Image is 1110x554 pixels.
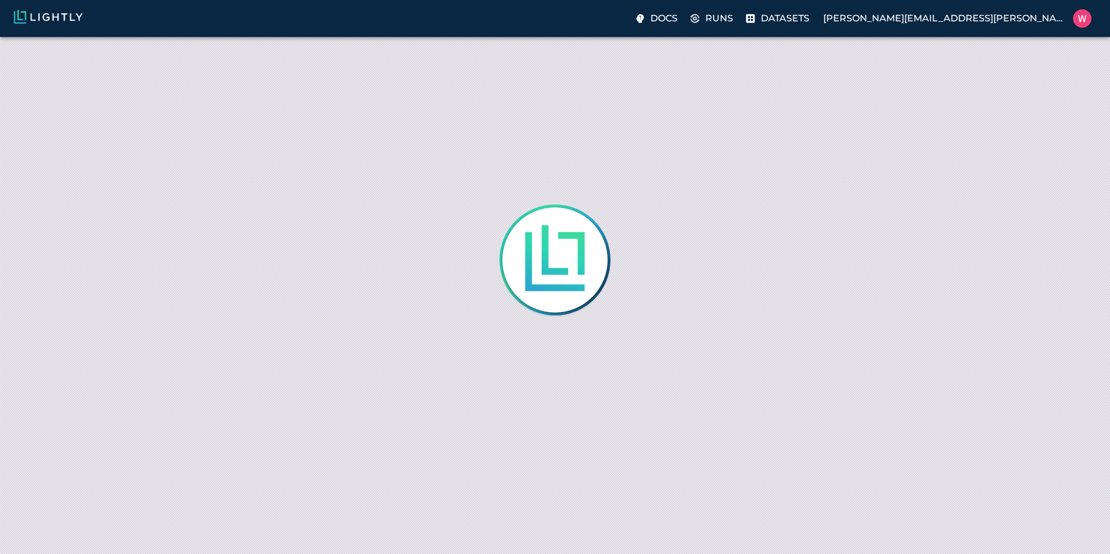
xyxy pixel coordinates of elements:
img: William Maio [1073,9,1091,28]
label: [PERSON_NAME][EMAIL_ADDRESS][PERSON_NAME]William Maio [819,6,1096,31]
p: Docs [650,12,678,25]
p: Datasets [761,12,809,25]
img: Lightly [14,10,83,24]
label: Docs [632,8,682,29]
p: Runs [705,12,733,25]
p: [PERSON_NAME][EMAIL_ADDRESS][PERSON_NAME] [823,12,1068,25]
label: Runs [687,8,738,29]
label: Datasets [742,8,814,29]
img: Lightly is loading [515,220,595,300]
